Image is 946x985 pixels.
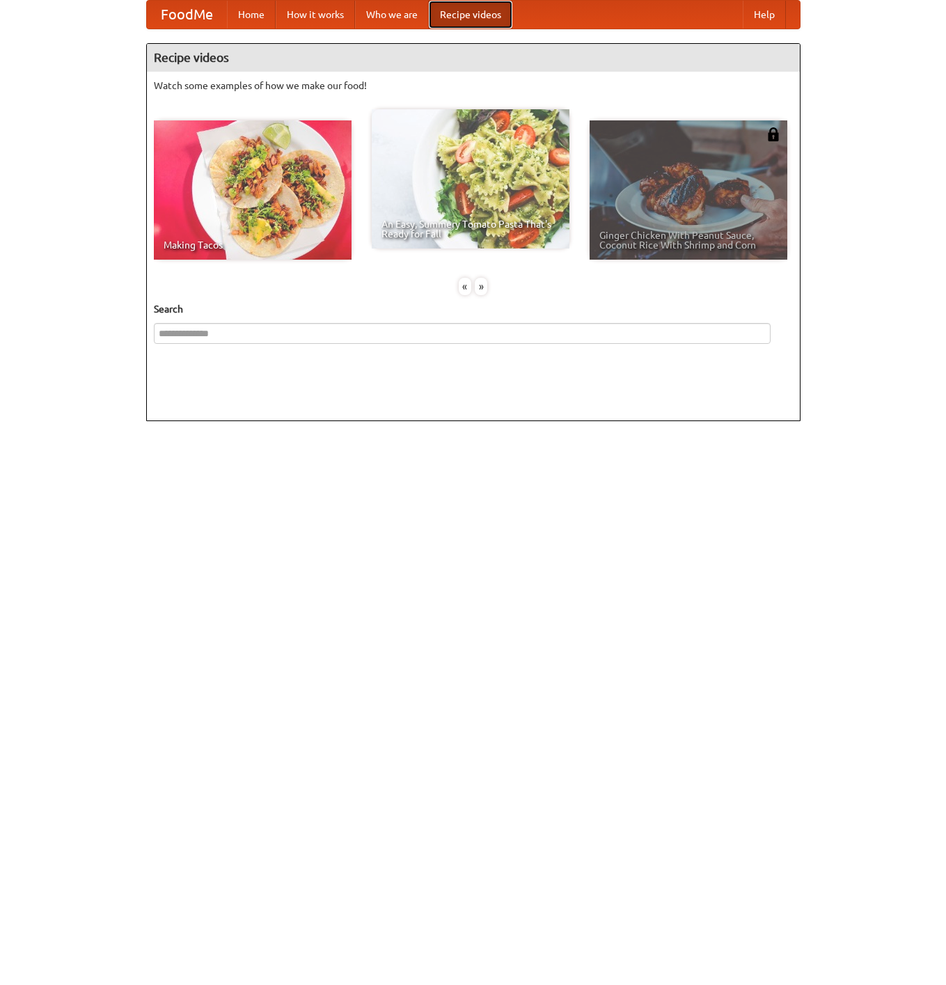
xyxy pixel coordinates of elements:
a: Making Tacos [154,120,352,260]
a: Who we are [355,1,429,29]
span: Making Tacos [164,240,342,250]
a: Home [227,1,276,29]
a: How it works [276,1,355,29]
p: Watch some examples of how we make our food! [154,79,793,93]
img: 483408.png [766,127,780,141]
div: » [475,278,487,295]
a: FoodMe [147,1,227,29]
a: Recipe videos [429,1,512,29]
h4: Recipe videos [147,44,800,72]
span: An Easy, Summery Tomato Pasta That's Ready for Fall [381,219,560,239]
h5: Search [154,302,793,316]
a: Help [743,1,786,29]
a: An Easy, Summery Tomato Pasta That's Ready for Fall [372,109,569,249]
div: « [459,278,471,295]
